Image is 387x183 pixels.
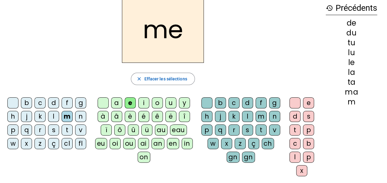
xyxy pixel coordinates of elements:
div: ou [123,138,135,149]
div: ë [165,111,176,122]
div: d [48,97,59,108]
div: s [242,124,253,136]
div: k [228,111,240,122]
div: g [269,97,280,108]
div: c [289,138,300,149]
div: b [215,97,226,108]
div: s [303,111,314,122]
h3: Précédents [326,1,377,15]
div: p [201,124,212,136]
div: ô [114,124,125,136]
div: in [182,138,193,149]
div: n [75,111,86,122]
mat-icon: history [326,4,333,12]
div: t [62,124,73,136]
div: h [7,111,18,122]
div: â [111,111,122,122]
div: le [326,59,377,66]
div: x [221,138,232,149]
div: ma [326,88,377,96]
div: q [215,124,226,136]
div: f [62,97,73,108]
div: è [125,111,136,122]
div: é [138,111,149,122]
div: gn [242,152,255,163]
div: du [326,29,377,37]
span: Effacer les sélections [144,75,187,83]
div: h [201,111,212,122]
div: y [179,97,190,108]
div: d [242,97,253,108]
div: ï [101,124,112,136]
div: au [155,124,167,136]
div: k [34,111,46,122]
div: en [167,138,179,149]
div: v [75,124,86,136]
div: j [215,111,226,122]
div: e [125,97,136,108]
div: z [235,138,246,149]
div: ç [248,138,259,149]
div: eu [95,138,107,149]
div: n [269,111,280,122]
div: cl [62,138,73,149]
div: p [7,124,18,136]
div: l [289,152,300,163]
div: ç [48,138,59,149]
div: o [152,97,163,108]
div: z [34,138,46,149]
div: l [48,111,59,122]
button: Effacer les sélections [131,73,195,85]
div: x [21,138,32,149]
div: v [269,124,280,136]
div: lu [326,49,377,56]
div: x [296,165,307,176]
div: m [326,98,377,106]
div: f [256,97,267,108]
div: d [289,111,300,122]
div: p [303,152,314,163]
div: c [228,97,240,108]
div: à [98,111,109,122]
div: e [303,97,314,108]
div: w [208,138,219,149]
div: î [179,111,190,122]
div: tu [326,39,377,47]
div: ê [152,111,163,122]
div: i [138,97,149,108]
div: m [62,111,73,122]
div: r [228,124,240,136]
div: c [34,97,46,108]
div: a [111,97,122,108]
div: g [75,97,86,108]
div: u [165,97,176,108]
div: on [138,152,150,163]
div: û [128,124,139,136]
div: ch [262,138,274,149]
div: p [303,124,314,136]
div: t [289,124,300,136]
div: r [34,124,46,136]
div: gn [227,152,240,163]
mat-icon: close [136,76,142,82]
div: de [326,19,377,27]
div: fl [75,138,86,149]
div: s [48,124,59,136]
div: b [21,97,32,108]
div: ta [326,79,377,86]
div: ai [138,138,149,149]
div: q [21,124,32,136]
div: m [256,111,267,122]
div: w [7,138,18,149]
div: an [151,138,164,149]
div: eau [170,124,187,136]
div: l [242,111,253,122]
div: ü [141,124,152,136]
div: j [21,111,32,122]
div: t [256,124,267,136]
div: oi [110,138,121,149]
div: b [303,138,314,149]
div: la [326,69,377,76]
